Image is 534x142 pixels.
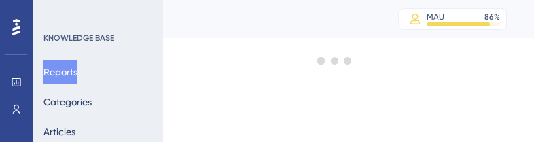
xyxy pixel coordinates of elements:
div: 86 % [484,12,500,22]
div: MAU [427,12,444,22]
button: Categories [43,90,92,114]
div: KNOWLEDGE BASE [43,33,114,43]
button: Reports [43,60,77,84]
